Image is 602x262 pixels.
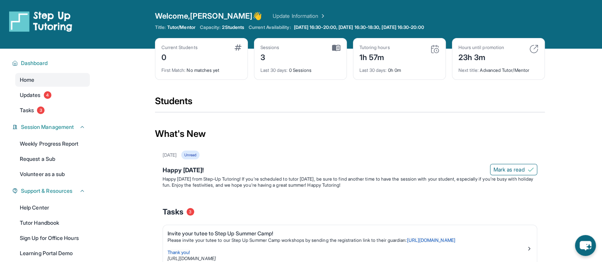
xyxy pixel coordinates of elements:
[260,44,279,51] div: Sessions
[458,63,538,73] div: Advanced Tutor/Mentor
[359,67,387,73] span: Last 30 days :
[15,216,90,230] a: Tutor Handbook
[155,95,545,112] div: Students
[44,91,51,99] span: 4
[260,51,279,63] div: 3
[458,51,504,63] div: 23h 3m
[15,73,90,87] a: Home
[260,67,288,73] span: Last 30 days :
[15,137,90,151] a: Weekly Progress Report
[37,106,45,114] span: 3
[15,201,90,214] a: Help Center
[163,206,184,217] span: Tasks
[407,237,455,243] a: [URL][DOMAIN_NAME]
[359,51,390,63] div: 1h 57m
[528,167,534,173] img: Mark as read
[359,63,439,73] div: 0h 0m
[161,51,198,63] div: 0
[15,246,90,260] a: Learning Portal Demo
[168,237,526,243] p: Please invite your tutee to our Step Up Summer Camp workshops by sending the registration link to...
[163,176,537,188] p: Happy [DATE] from Step-Up Tutoring! If you're scheduled to tutor [DATE], be sure to find another ...
[155,24,166,30] span: Title:
[161,63,241,73] div: No matches yet
[20,106,34,114] span: Tasks
[294,24,424,30] span: [DATE] 16:30-20:00, [DATE] 16:30-18:30, [DATE] 16:30-20:00
[18,123,85,131] button: Session Management
[430,44,439,54] img: card
[155,11,262,21] span: Welcome, [PERSON_NAME] 👋
[20,76,34,84] span: Home
[529,44,538,54] img: card
[181,151,200,159] div: Unread
[163,152,177,158] div: [DATE]
[18,187,85,195] button: Support & Resources
[155,117,545,151] div: What's New
[318,12,326,20] img: Chevron Right
[161,67,186,73] span: First Match :
[18,59,85,67] button: Dashboard
[222,24,244,30] span: 2 Students
[9,11,72,32] img: logo
[490,164,537,175] button: Mark as read
[260,63,340,73] div: 0 Sessions
[21,123,74,131] span: Session Management
[200,24,221,30] span: Capacity:
[15,167,90,181] a: Volunteer as a sub
[249,24,291,30] span: Current Availability:
[168,256,216,261] a: [URL][DOMAIN_NAME]
[493,166,525,173] span: Mark as read
[15,152,90,166] a: Request a Sub
[575,235,596,256] button: chat-button
[21,187,72,195] span: Support & Resources
[163,165,537,176] div: Happy [DATE]!
[168,249,190,255] span: Thank you!
[292,24,426,30] a: [DATE] 16:30-20:00, [DATE] 16:30-18:30, [DATE] 16:30-20:00
[21,59,48,67] span: Dashboard
[187,208,194,216] span: 3
[458,44,504,51] div: Hours until promotion
[458,67,479,73] span: Next title :
[15,103,90,117] a: Tasks3
[332,44,340,51] img: card
[15,231,90,245] a: Sign Up for Office Hours
[168,230,526,237] div: Invite your tutee to Step Up Summer Camp!
[20,91,41,99] span: Updates
[167,24,195,30] span: Tutor/Mentor
[161,44,198,51] div: Current Students
[15,88,90,102] a: Updates4
[235,44,241,51] img: card
[359,44,390,51] div: Tutoring hours
[273,12,326,20] a: Update Information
